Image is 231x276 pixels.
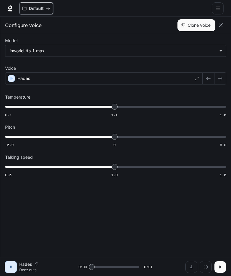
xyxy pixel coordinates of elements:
button: Download audio [185,261,197,273]
span: 1.5 [220,112,226,117]
span: 0:00 [79,264,87,270]
p: Temperature [5,95,30,99]
p: Talking speed [5,155,33,159]
p: Pitch [5,125,15,129]
p: Hades [17,75,30,81]
button: All workspaces [20,2,53,14]
span: 1.0 [111,172,118,177]
div: inworld-tts-1-max [10,48,216,54]
span: 5.0 [220,142,226,147]
p: Deez nuts [19,267,64,272]
span: 0:01 [144,264,152,270]
button: Inspect [200,261,212,273]
div: inworld-tts-1-max [5,45,226,57]
div: H [6,262,16,272]
p: Default [29,6,44,11]
span: -5.0 [5,142,14,147]
p: Model [5,38,17,43]
button: Clone voice [177,19,215,31]
span: 0.7 [5,112,11,117]
p: Voice [5,66,16,70]
p: Hades [19,261,32,267]
p: Configure voice [5,22,42,29]
button: Copy Voice ID [32,262,41,266]
span: 0 [113,142,115,147]
span: 1.1 [111,112,118,117]
span: 0.5 [5,172,11,177]
span: 1.5 [220,172,226,177]
button: open drawer [212,2,224,14]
